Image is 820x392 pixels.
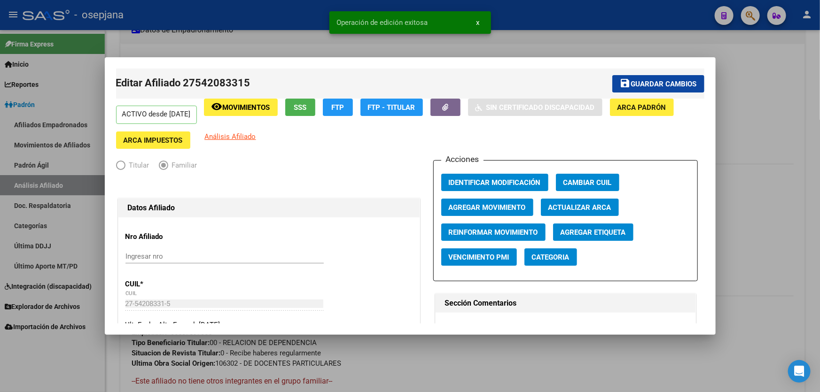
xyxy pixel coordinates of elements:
[116,131,190,149] button: ARCA Impuestos
[441,199,533,216] button: Agregar Movimiento
[116,106,197,124] p: ACTIVO desde [DATE]
[617,103,666,112] span: ARCA Padrón
[204,99,278,116] button: Movimientos
[553,223,633,241] button: Agregar Etiqueta
[556,174,619,191] button: Cambiar CUIL
[294,103,306,112] span: SSS
[468,99,602,116] button: Sin Certificado Discapacidad
[486,103,595,112] span: Sin Certificado Discapacidad
[368,103,415,112] span: FTP - Titular
[620,77,631,89] mat-icon: save
[128,202,410,214] h1: Datos Afiliado
[125,320,413,331] div: Ult. Fecha Alta Formal: [DATE]
[125,160,149,171] span: Titular
[285,99,315,116] button: SSS
[116,163,207,171] mat-radio-group: Elija una opción
[124,136,183,145] span: ARCA Impuestos
[631,80,697,88] span: Guardar cambios
[441,153,484,165] h3: Acciones
[532,253,570,261] span: Categoria
[360,99,423,116] button: FTP - Titular
[125,231,211,242] p: Nro Afiliado
[441,248,517,266] button: Vencimiento PMI
[125,279,211,290] p: CUIL
[449,203,526,212] span: Agregar Movimiento
[612,75,704,92] button: Guardar cambios
[323,99,353,116] button: FTP
[331,103,344,112] span: FTP
[116,77,250,89] span: Editar Afiliado 27542083315
[211,101,223,112] mat-icon: remove_red_eye
[524,248,577,266] button: Categoria
[441,223,546,241] button: Reinformar Movimiento
[788,360,811,383] div: Open Intercom Messenger
[449,253,509,261] span: Vencimiento PMI
[449,178,541,187] span: Identificar Modificación
[441,174,548,191] button: Identificar Modificación
[449,228,538,237] span: Reinformar Movimiento
[168,160,197,171] span: Familiar
[337,18,428,27] span: Operación de edición exitosa
[563,178,612,187] span: Cambiar CUIL
[469,14,487,31] button: x
[561,228,626,237] span: Agregar Etiqueta
[445,298,686,309] h1: Sección Comentarios
[541,199,619,216] button: Actualizar ARCA
[610,99,674,116] button: ARCA Padrón
[548,203,611,212] span: Actualizar ARCA
[205,132,256,141] span: Análisis Afiliado
[223,103,270,112] span: Movimientos
[476,18,480,27] span: x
